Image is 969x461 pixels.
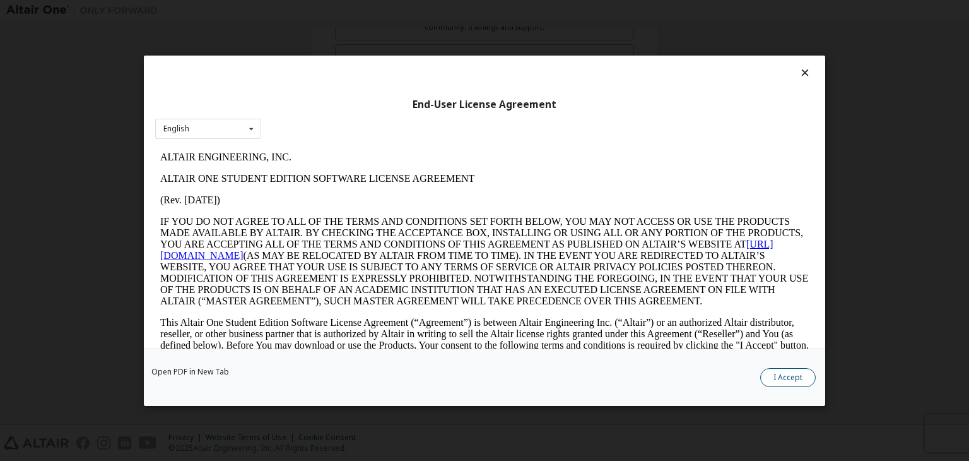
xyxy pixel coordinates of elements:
p: IF YOU DO NOT AGREE TO ALL OF THE TERMS AND CONDITIONS SET FORTH BELOW, YOU MAY NOT ACCESS OR USE... [5,69,654,160]
a: [URL][DOMAIN_NAME] [5,92,618,114]
button: I Accept [760,368,816,387]
div: English [163,125,189,133]
p: (Rev. [DATE]) [5,48,654,59]
a: Open PDF in New Tab [151,368,229,376]
p: ALTAIR ONE STUDENT EDITION SOFTWARE LICENSE AGREEMENT [5,27,654,38]
p: This Altair One Student Edition Software License Agreement (“Agreement”) is between Altair Engine... [5,171,654,216]
p: ALTAIR ENGINEERING, INC. [5,5,654,16]
div: End-User License Agreement [155,98,814,111]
